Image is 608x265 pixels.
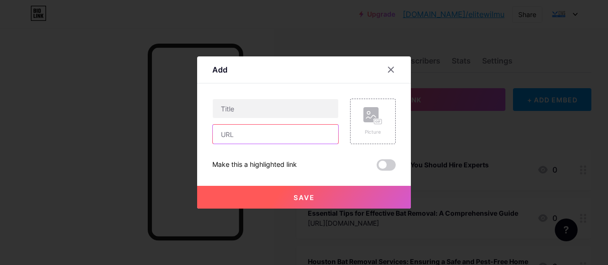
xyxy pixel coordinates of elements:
[197,186,411,209] button: Save
[213,99,338,118] input: Title
[212,64,228,75] div: Add
[212,159,297,171] div: Make this a highlighted link
[213,125,338,144] input: URL
[363,128,382,136] div: Picture
[294,193,315,201] span: Save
